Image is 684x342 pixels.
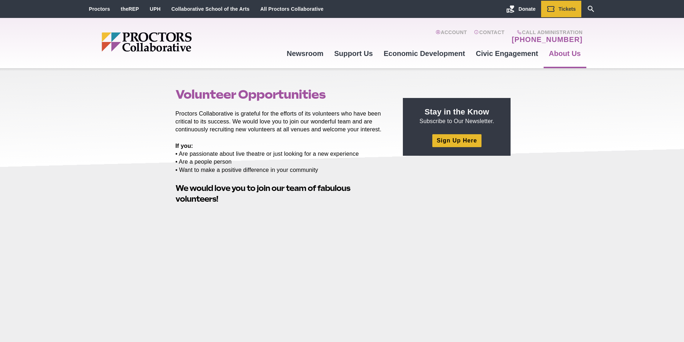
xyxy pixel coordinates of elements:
[176,207,387,326] iframe: Volunteer with Proctors Collaborative 2018
[176,110,387,133] p: Proctors Collaborative is grateful for the efforts of its volunteers who have been critical to it...
[171,6,250,12] a: Collaborative School of the Arts
[176,142,387,174] p: • Are passionate about live theatre or just looking for a new experience • Are a people person • ...
[470,44,543,63] a: Civic Engagement
[541,1,581,17] a: Tickets
[121,6,139,12] a: theREP
[102,32,247,52] img: Proctors logo
[150,6,160,12] a: UPH
[509,29,582,35] span: Call Administration
[512,35,582,44] a: [PHONE_NUMBER]
[176,143,193,149] strong: If you:
[432,134,481,147] a: Sign Up Here
[378,44,471,63] a: Economic Development
[474,29,504,44] a: Contact
[89,6,110,12] a: Proctors
[176,88,387,101] h1: Volunteer Opportunities
[411,107,502,125] p: Subscribe to Our Newsletter.
[425,107,489,116] strong: Stay in the Know
[436,29,467,44] a: Account
[544,44,586,63] a: About Us
[176,183,350,204] strong: We would love you to join our team of fabulous volunteers
[501,1,541,17] a: Donate
[260,6,324,12] a: All Proctors Collaborative
[581,1,601,17] a: Search
[518,6,535,12] span: Donate
[176,183,387,205] h2: !
[281,44,329,63] a: Newsroom
[559,6,576,12] span: Tickets
[329,44,378,63] a: Support Us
